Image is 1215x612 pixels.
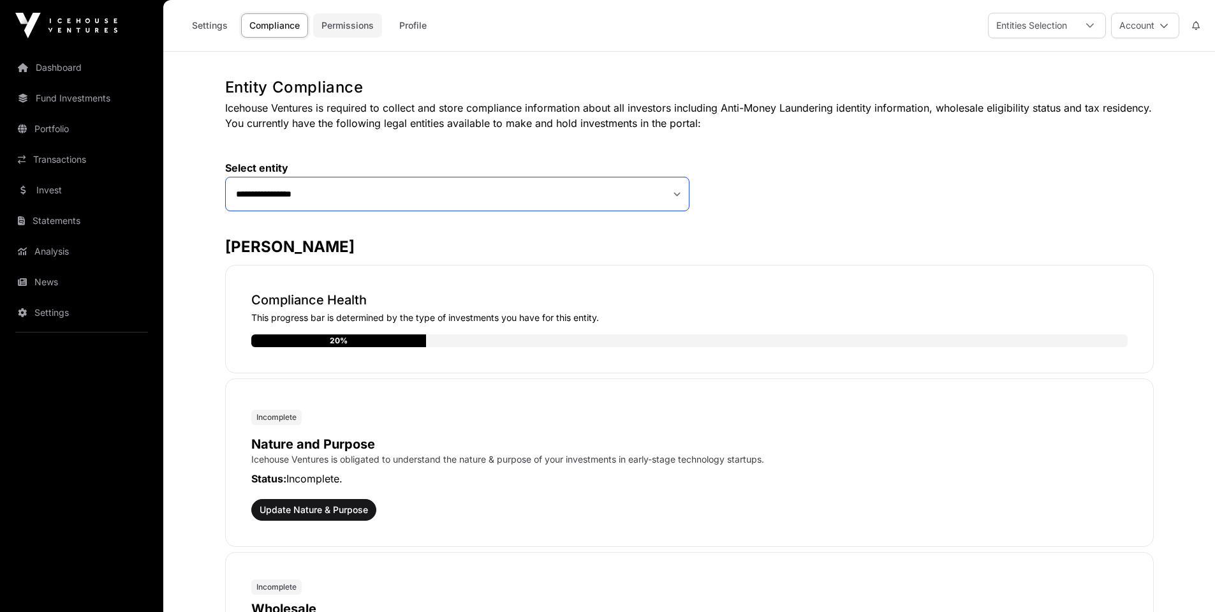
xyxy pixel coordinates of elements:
[225,77,1154,98] h1: Entity Compliance
[251,471,1128,486] p: Incomplete.
[15,13,117,38] img: Icehouse Ventures Logo
[1151,551,1215,612] iframe: Chat Widget
[225,100,1154,131] p: Icehouse Ventures is required to collect and store compliance information about all investors inc...
[251,311,1128,324] p: This progress bar is determined by the type of investments you have for this entity.
[10,54,153,82] a: Dashboard
[387,13,438,38] a: Profile
[184,13,236,38] a: Settings
[251,499,376,521] button: Update Nature & Purpose
[251,291,1128,309] p: Compliance Health
[251,435,1128,453] p: Nature and Purpose
[256,412,297,422] span: Incomplete
[256,582,297,592] span: Incomplete
[10,115,153,143] a: Portfolio
[330,334,348,347] div: 20%
[10,237,153,265] a: Analysis
[10,299,153,327] a: Settings
[251,453,1128,466] p: Icehouse Ventures is obligated to understand the nature & purpose of your investments in early-st...
[10,268,153,296] a: News
[10,176,153,204] a: Invest
[10,207,153,235] a: Statements
[251,472,286,485] span: Status:
[10,84,153,112] a: Fund Investments
[10,146,153,174] a: Transactions
[241,13,308,38] a: Compliance
[225,237,1154,257] h3: [PERSON_NAME]
[989,13,1075,38] div: Entities Selection
[1111,13,1179,38] button: Account
[225,161,689,174] label: Select entity
[260,504,368,516] span: Update Nature & Purpose
[313,13,382,38] a: Permissions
